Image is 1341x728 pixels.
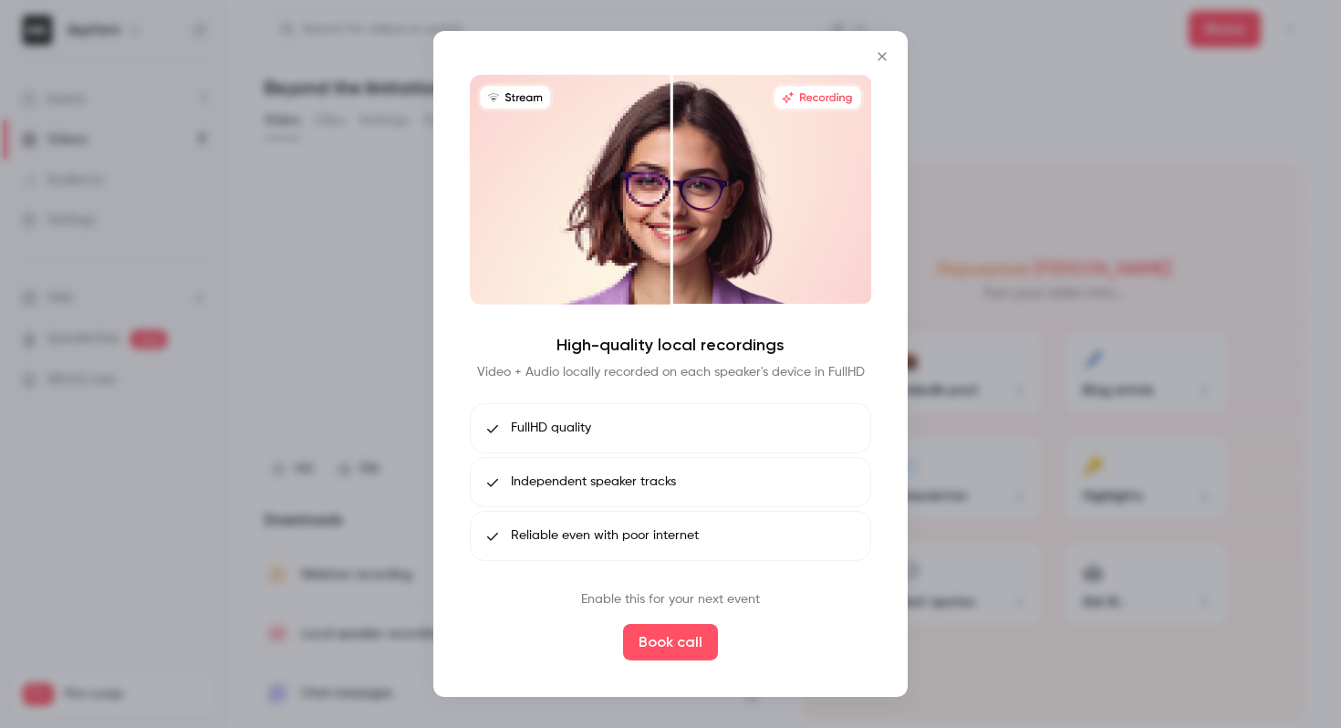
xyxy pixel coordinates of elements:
[864,38,900,75] button: Close
[477,363,865,381] p: Video + Audio locally recorded on each speaker's device in FullHD
[581,590,760,609] p: Enable this for your next event
[556,334,785,356] h4: High-quality local recordings
[623,624,718,660] button: Book call
[511,526,699,546] span: Reliable even with poor internet
[511,473,676,492] span: Independent speaker tracks
[511,419,591,438] span: FullHD quality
